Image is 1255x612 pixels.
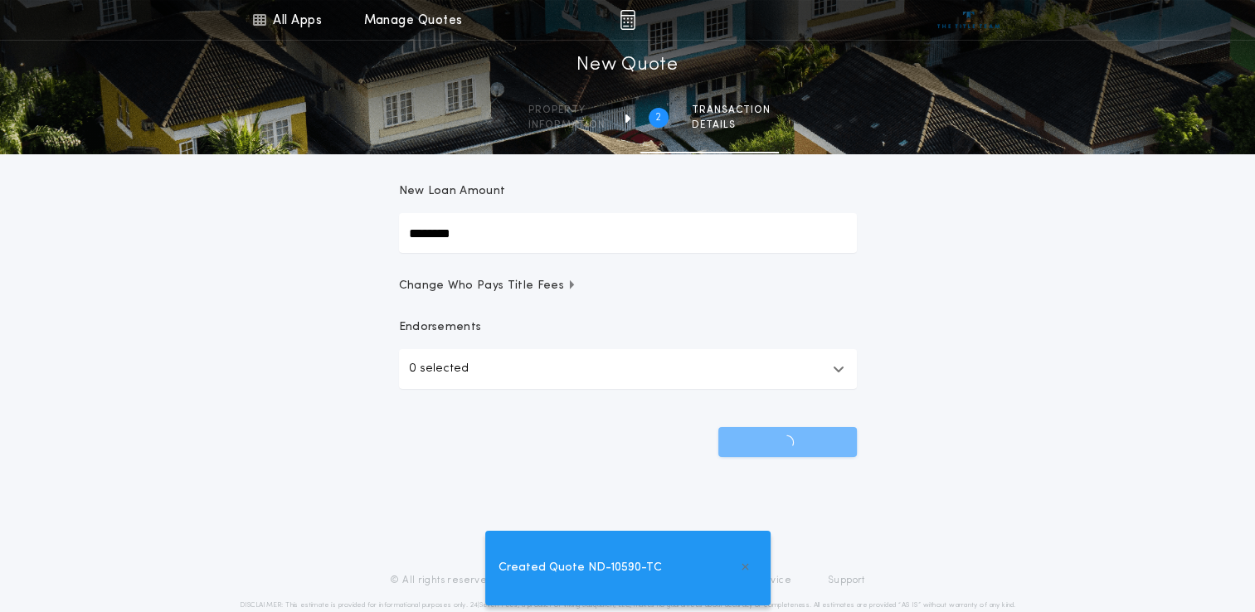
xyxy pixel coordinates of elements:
img: vs-icon [937,12,1000,28]
p: 0 selected [409,359,469,379]
span: Transaction [692,104,771,117]
span: Created Quote ND-10590-TC [499,559,662,577]
span: details [692,119,771,132]
span: Change Who Pays Title Fees [399,278,577,294]
input: New Loan Amount [399,213,857,253]
span: information [528,119,606,132]
p: Endorsements [399,319,857,336]
p: New Loan Amount [399,183,506,200]
h2: 2 [655,111,661,124]
button: 0 selected [399,349,857,389]
span: Property [528,104,606,117]
img: img [620,10,635,30]
h1: New Quote [576,52,678,79]
button: Change Who Pays Title Fees [399,278,857,294]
